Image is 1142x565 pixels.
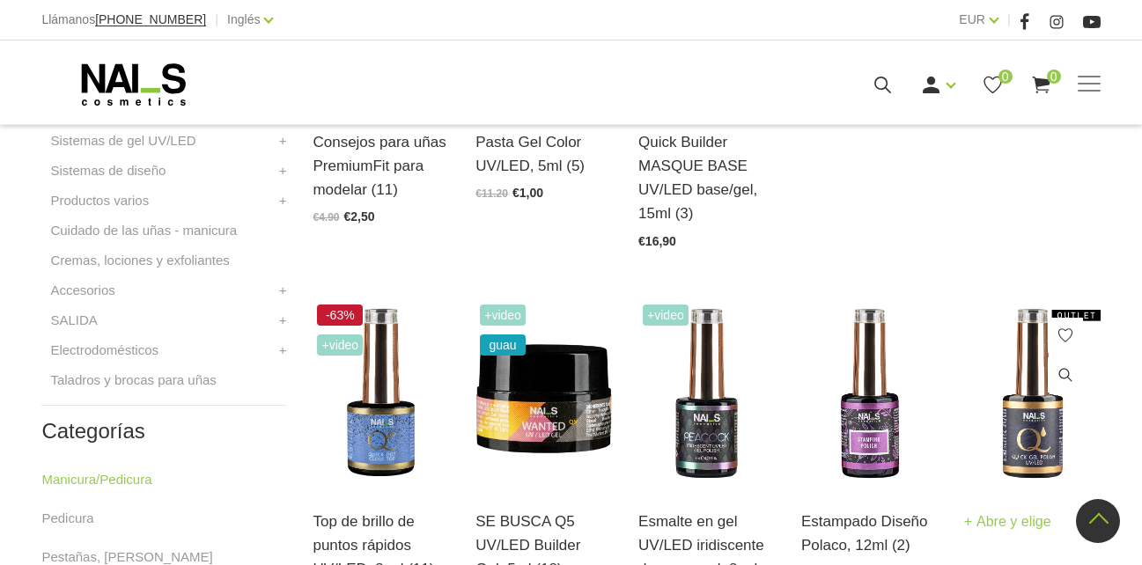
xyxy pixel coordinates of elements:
[638,234,676,248] span: €16,90
[964,300,1101,488] img: Quick, easy, and simple!An intensely pigmented gel polish coats the nail brilliantly after just o...
[95,12,206,26] span: [PHONE_NUMBER]
[964,510,1051,534] a: Abre y elige
[95,13,206,26] a: [PHONE_NUMBER]
[343,209,374,224] span: €2,50
[998,70,1013,84] span: 0
[475,300,612,488] img: The team of NAI_S cosmetics specialists has created a gel that has been WANTED for long time by n...
[480,305,526,326] span: +Video
[512,186,543,200] span: €1,00
[279,340,287,361] a: +
[50,220,237,241] a: Cuidado de las uñas - manicura
[313,130,449,202] a: Consejos para uñas PremiumFit para modelar (11)
[50,310,97,331] a: SALIDA
[50,250,229,271] a: Cremas, lociones y exfoliantes
[317,305,363,326] span: -63%
[480,334,526,356] span: guau
[279,190,287,211] a: +
[279,310,287,331] a: +
[959,9,985,30] a: EUR
[801,300,938,488] img: A stamp art nail design product that provides a professional result. Even a novice will be able t...
[643,305,689,326] span: +Video
[313,211,339,224] span: €4.90
[638,130,775,226] a: Quick Builder MASQUE BASE UV/LED base/gel, 15ml (3)
[50,190,149,211] a: Productos varios
[279,280,287,301] a: +
[279,160,287,181] a: +
[50,280,114,301] a: Accesorios
[41,9,206,31] div: Llámanos
[1047,70,1061,84] span: 0
[1030,74,1052,96] a: 0
[227,9,260,30] a: Inglés
[313,300,449,488] img: Quick Dot Top — a top coat without a tacky layer.Popular manicure trend — a finish with design pa...
[801,510,938,557] a: Estampado Diseño Polaco, 12ml (2)
[279,130,287,151] a: +
[50,340,158,361] a: Electrodomésticos
[982,74,1004,96] a: 0
[41,508,93,529] a: Pedicura
[50,160,166,181] a: Sistemas de diseño
[50,370,216,391] a: Taladros y brocas para uñas
[41,420,286,443] h2: Categorías
[215,9,218,31] span: |
[317,334,363,356] span: +Video
[50,130,195,151] a: Sistemas de gel UV/LED
[1007,9,1011,31] span: |
[638,300,775,488] img: A dramatic finish with a chameleon effect. For an extra high shine, apply over a black base.Volum...
[475,187,508,200] span: €11.20
[41,469,151,490] a: Manicura/Pedicura
[475,130,612,178] a: Pasta Gel Color UV/LED, 5ml (5)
